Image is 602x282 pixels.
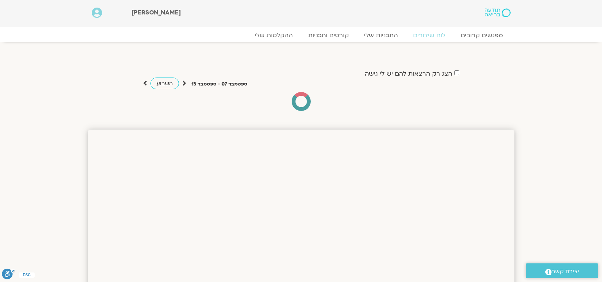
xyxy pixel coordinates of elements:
[247,32,300,39] a: ההקלטות שלי
[453,32,511,39] a: מפגשים קרובים
[192,80,247,88] p: ספטמבר 07 - ספטמבר 13
[526,263,598,278] a: יצירת קשר
[356,32,406,39] a: התכניות שלי
[552,266,579,277] span: יצירת קשר
[406,32,453,39] a: לוח שידורים
[300,32,356,39] a: קורסים ותכניות
[150,78,179,89] a: השבוע
[92,32,511,39] nav: Menu
[131,8,181,17] span: [PERSON_NAME]
[365,70,452,77] label: הצג רק הרצאות להם יש לי גישה
[156,80,173,87] span: השבוע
